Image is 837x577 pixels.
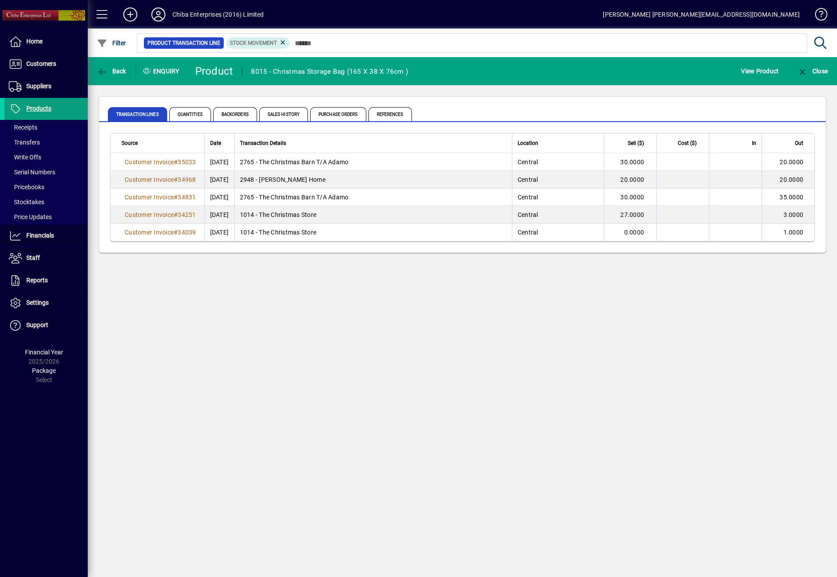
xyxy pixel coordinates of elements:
[518,159,538,166] span: Central
[604,206,656,224] td: 27.0000
[26,321,48,328] span: Support
[26,38,43,45] span: Home
[9,198,44,206] span: Stocktakes
[9,139,40,146] span: Transfers
[122,227,199,237] a: Customer Invoice#34039
[783,229,804,236] span: 1.0000
[97,40,126,47] span: Filter
[518,211,538,218] span: Central
[116,7,144,22] button: Add
[174,229,178,236] span: #
[210,138,229,148] div: Date
[122,138,138,148] span: Source
[26,299,49,306] span: Settings
[195,64,233,78] div: Product
[136,64,189,78] div: Enquiry
[230,40,277,46] span: Stock movement
[26,60,56,67] span: Customers
[88,63,136,79] app-page-header-button: Back
[9,213,52,220] span: Price Updates
[9,169,55,176] span: Serial Numbers
[178,159,196,166] span: 35033
[26,277,48,284] span: Reports
[234,153,512,171] td: 2765 - The Christmas Barn T/A Adamo
[226,37,290,49] mat-chip: Product Transaction Type: Stock movement
[26,232,54,239] span: Financials
[174,211,178,218] span: #
[9,154,41,161] span: Write Offs
[172,7,264,22] div: Chiba Enterprises (2016) Limited
[310,107,366,121] span: Purchase Orders
[97,68,126,75] span: Back
[9,184,44,191] span: Pricebooks
[26,105,51,112] span: Products
[174,194,178,201] span: #
[234,188,512,206] td: 2765 - The Christmas Barn T/A Adamo
[4,165,88,180] a: Serial Numbers
[780,159,803,166] span: 20.0000
[122,210,199,220] a: Customer Invoice#34251
[26,83,51,90] span: Suppliers
[147,39,220,47] span: Product Transaction Line
[204,224,234,241] td: [DATE]
[125,176,174,183] span: Customer Invoice
[178,211,196,218] span: 34251
[4,135,88,150] a: Transfers
[609,138,652,148] div: Sell ($)
[26,254,40,261] span: Staff
[213,107,257,121] span: Backorders
[234,224,512,241] td: 1014 - The Christmas Store
[518,138,598,148] div: Location
[32,367,56,374] span: Package
[4,76,88,97] a: Suppliers
[604,224,656,241] td: 0.0000
[125,194,174,201] span: Customer Invoice
[4,209,88,224] a: Price Updates
[259,107,308,121] span: Sales History
[739,63,781,79] button: View Product
[662,138,705,148] div: Cost ($)
[204,206,234,224] td: [DATE]
[4,270,88,292] a: Reports
[4,31,88,53] a: Home
[518,176,538,183] span: Central
[4,314,88,336] a: Support
[741,64,779,78] span: View Product
[174,159,178,166] span: #
[95,35,129,51] button: Filter
[108,107,167,121] span: Transaction Lines
[174,176,178,183] span: #
[604,171,656,188] td: 20.0000
[122,175,199,184] a: Customer Invoice#34968
[204,171,234,188] td: [DATE]
[210,138,221,148] span: Date
[4,292,88,314] a: Settings
[518,138,538,148] span: Location
[518,229,538,236] span: Central
[204,188,234,206] td: [DATE]
[178,229,196,236] span: 34039
[603,7,800,22] div: [PERSON_NAME] [PERSON_NAME][EMAIL_ADDRESS][DOMAIN_NAME]
[4,150,88,165] a: Write Offs
[122,157,199,167] a: Customer Invoice#35033
[797,68,828,75] span: Close
[795,63,830,79] button: Close
[780,194,803,201] span: 35.0000
[125,229,174,236] span: Customer Invoice
[240,138,286,148] span: Transaction Details
[678,138,697,148] span: Cost ($)
[4,53,88,75] a: Customers
[25,349,63,356] span: Financial Year
[178,194,196,201] span: 34831
[795,138,803,148] span: Out
[4,180,88,195] a: Pricebooks
[122,192,199,202] a: Customer Invoice#34831
[368,107,412,121] span: References
[144,7,172,22] button: Profile
[95,63,129,79] button: Back
[251,65,408,79] div: 8015 - Christmas Storage Bag (165 X 38 X 76cm )
[234,206,512,224] td: 1014 - The Christmas Store
[518,194,538,201] span: Central
[125,211,174,218] span: Customer Invoice
[780,176,803,183] span: 20.0000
